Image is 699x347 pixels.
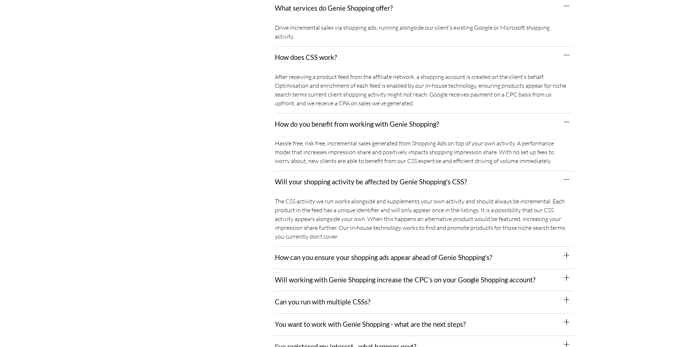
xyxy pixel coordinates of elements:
[275,193,573,247] div: Will your shopping activity be affected by Genie Shopping’s CSS?
[275,4,393,12] a: What services do Genie Shopping offer?
[275,135,573,171] div: How do you benefit from working with Genie Shopping?
[275,253,492,261] a: How can you ensure your shopping ads appear ahead of Genie Shopping’s?
[275,120,439,128] a: How do you benefit from working with Genie Shopping?
[275,171,573,193] div: Will your shopping activity be affected by Genie Shopping’s CSS?
[275,298,370,306] a: Can you run with multiple CSSs?
[275,269,573,292] div: Will working with Genie Shopping increase the CPC’s on your Google Shopping account?
[275,314,573,336] div: You want to work with Genie Shopping - what are the next steps?
[275,19,573,47] div: What services do Genie Shopping offer?
[275,320,466,328] a: You want to work with Genie Shopping - what are the next steps?
[275,247,573,269] div: How can you ensure your shopping ads appear ahead of Genie Shopping’s?
[275,178,467,186] a: Will your shopping activity be affected by Genie Shopping’s CSS?
[275,69,573,113] div: How does CSS work?
[275,53,337,61] a: How does CSS work?
[275,113,573,135] div: How do you benefit from working with Genie Shopping?
[275,291,573,314] div: Can you run with multiple CSSs?
[275,47,573,69] div: How does CSS work?
[275,276,535,284] a: Will working with Genie Shopping increase the CPC’s on your Google Shopping account?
